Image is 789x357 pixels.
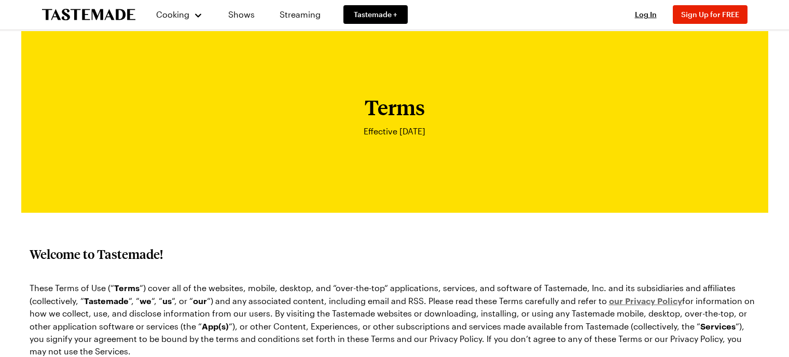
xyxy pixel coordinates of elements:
[635,10,657,19] span: Log In
[202,320,229,332] strong: App(s)
[609,295,682,306] a: our Privacy Policy
[625,9,667,20] button: Log In
[700,320,736,332] strong: Services
[42,9,135,21] a: To Tastemade Home Page
[673,5,748,24] button: Sign Up for FREE
[365,96,425,119] h1: Terms
[354,9,397,20] span: Tastemade +
[343,5,408,24] a: Tastemade +
[193,295,207,306] strong: our
[156,2,203,27] button: Cooking
[681,10,739,19] span: Sign Up for FREE
[30,246,760,275] h2: Welcome to Tastemade!
[156,9,189,19] span: Cooking
[364,125,425,138] p: Effective [DATE]
[84,295,129,306] strong: Tastemade
[162,295,172,306] strong: us
[140,295,151,306] strong: we
[114,282,140,293] strong: Terms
